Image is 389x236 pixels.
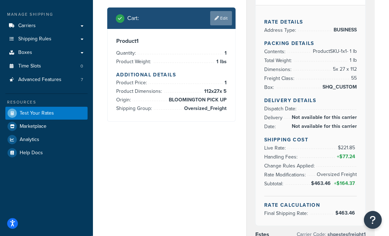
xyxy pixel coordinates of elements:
span: Marketplace [20,124,46,130]
div: Resources [5,99,88,105]
span: Shipping Group: [116,105,154,112]
h2: Cart : [127,15,139,21]
span: Freight Class: [264,75,296,82]
a: Time Slots0 [5,60,88,73]
a: Boxes [5,46,88,59]
span: Quantity: [116,49,138,57]
span: $221.85 [338,144,357,151]
a: Shipping Rules [5,32,88,46]
span: 1 lbs [215,57,227,66]
span: $164.37 [336,180,357,187]
span: Advanced Features [18,77,61,83]
span: Carriers [18,23,36,29]
span: + [335,152,357,161]
span: $463.46 [335,209,357,217]
span: 55 [349,74,357,82]
span: Dimensions: [264,66,293,73]
h4: Rate Details [264,18,357,26]
li: Time Slots [5,60,88,73]
h4: Rate Calculation [264,201,357,209]
span: 1 [223,49,227,57]
a: Advanced Features7 [5,73,88,86]
span: $463.46 [311,180,333,187]
button: Open Resource Center [364,211,382,229]
span: Change Rules Applied: [264,162,316,170]
span: Product Weight: [116,58,153,65]
span: Oversized Freight [315,170,357,179]
span: Box: [264,84,276,91]
h4: Delivery Details [264,97,357,104]
span: Shipping Rules [18,36,51,42]
a: Analytics [5,133,88,146]
span: Final Shipping Rate: [264,210,310,217]
li: Advanced Features [5,73,88,86]
span: Oversized_Freight [182,104,227,113]
span: Origin: [116,96,133,104]
span: Not available for this carrier [290,122,357,131]
a: Edit [210,11,232,25]
span: Time Slots [18,63,41,69]
span: Dispatch Date: [264,105,298,112]
span: 112 x 27 x 5 [202,87,227,96]
span: 1 lb [348,56,357,65]
span: Handling Fees: [264,153,299,161]
span: Live Rate: [264,144,287,152]
span: $77.24 [339,153,357,160]
span: 0 [80,63,83,69]
span: 7 [81,77,83,83]
span: Boxes [18,50,32,56]
span: Not available for this carrier [290,113,357,122]
span: Product Dimensions: [116,87,164,95]
span: Help Docs [20,150,43,156]
span: Product SKU-1 x 1 - 1 lb [311,47,357,56]
span: Delivery Date: [264,114,282,130]
span: 5 x 27 x 112 [331,65,357,74]
span: + [333,179,357,188]
a: Carriers [5,19,88,32]
span: Address Type: [264,26,298,34]
span: SHQ_CUSTOM [321,83,357,91]
div: Manage Shipping [5,11,88,17]
h3: Product 1 [116,37,227,45]
a: Marketplace [5,120,88,133]
h4: Packing Details [264,40,357,47]
span: Test Your Rates [20,110,54,116]
span: Analytics [20,137,39,143]
span: 1 [223,79,227,87]
span: Rate Modifications: [264,171,307,179]
a: Help Docs [5,146,88,159]
h4: Additional Details [116,71,227,79]
span: Subtotal: [264,180,285,187]
a: Test Your Rates [5,107,88,120]
span: Product Price: [116,79,149,86]
span: Contents: [264,48,287,55]
h4: Shipping Cost [264,136,357,144]
span: BLOOMINGTON PICK UP [167,96,227,104]
span: Total Weight: [264,57,294,64]
span: BUSINESS [332,26,357,34]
